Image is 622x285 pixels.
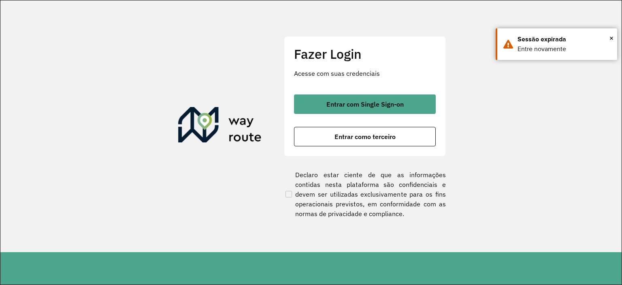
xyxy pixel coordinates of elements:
button: button [294,127,436,146]
div: Entre novamente [518,44,611,54]
h2: Fazer Login [294,46,436,62]
span: × [609,32,613,44]
img: Roteirizador AmbevTech [178,107,262,146]
span: Entrar com Single Sign-on [326,101,404,107]
label: Declaro estar ciente de que as informações contidas nesta plataforma são confidenciais e devem se... [284,170,446,219]
span: Entrar como terceiro [334,133,396,140]
button: Close [609,32,613,44]
p: Acesse com suas credenciais [294,69,436,78]
div: Sessão expirada [518,34,611,44]
button: button [294,94,436,114]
